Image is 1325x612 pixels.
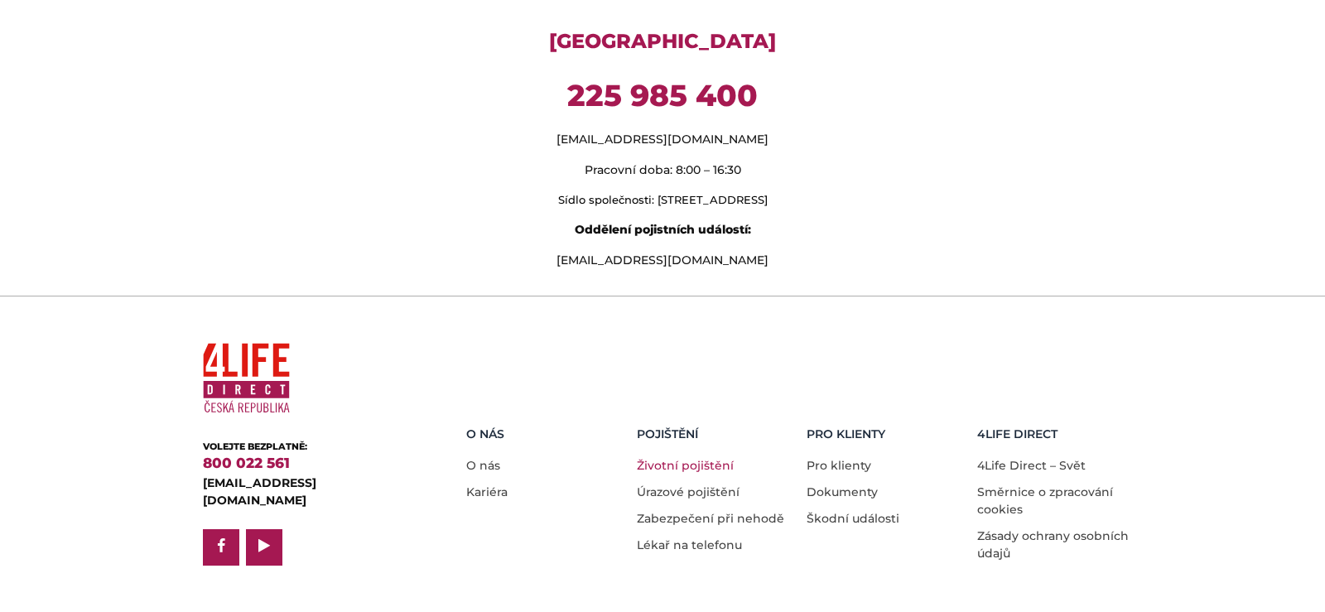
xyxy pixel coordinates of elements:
a: Dokumenty [807,484,878,499]
h5: 4LIFE DIRECT [977,427,1135,441]
a: Životní pojištění [637,458,734,473]
a: Směrnice o zpracování cookies [977,484,1113,517]
a: Kariéra [466,484,508,499]
strong: 225 985 400 [567,77,758,113]
a: Lékař na telefonu [637,537,742,552]
a: Zabezpečení při nehodě [637,511,784,526]
strong: Oddělení pojistních událostí: [575,222,751,237]
a: O nás [466,458,500,473]
a: 800 022 561 [203,455,290,471]
div: VOLEJTE BEZPLATNĚ: [203,440,414,454]
a: 4Life Direct – Svět [977,458,1086,473]
a: Úrazové pojištění [637,484,740,499]
a: [EMAIL_ADDRESS][DOMAIN_NAME] [203,475,316,508]
p: [EMAIL_ADDRESS][DOMAIN_NAME] [203,131,1122,148]
a: Pro klienty [807,458,871,473]
p: Pracovní doba: 8:00 – 16:30 [203,161,1122,179]
p: [EMAIL_ADDRESS][DOMAIN_NAME] [203,252,1122,269]
img: 4Life Direct Česká republika logo [203,336,290,420]
h5: Pro Klienty [807,427,965,441]
strong: [GEOGRAPHIC_DATA] [549,29,776,53]
a: Škodní události [807,511,899,526]
a: Zásady ochrany osobních údajů [977,528,1129,561]
h5: Pojištění [637,427,795,441]
p: Sídlo společnosti: [STREET_ADDRESS] [203,192,1122,209]
h5: O nás [466,427,624,441]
